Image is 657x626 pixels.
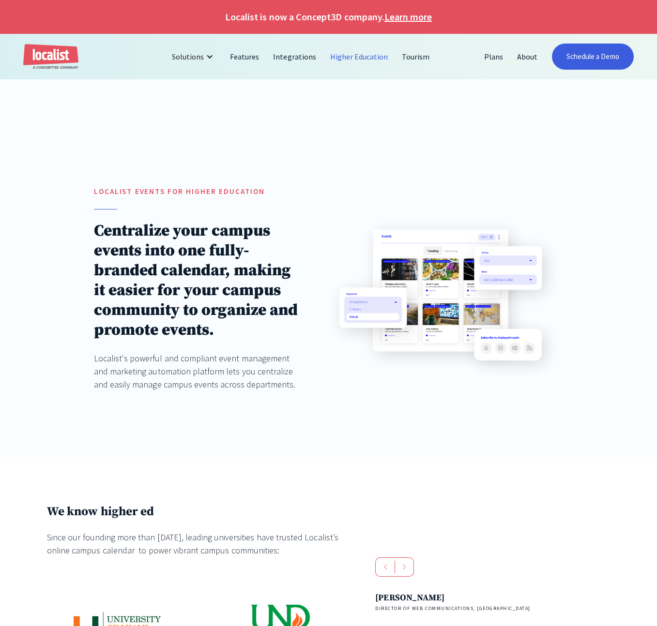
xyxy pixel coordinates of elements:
div: previous slide [375,557,395,577]
a: home [23,44,78,70]
div: next slide [395,557,414,577]
a: About [510,45,545,68]
h3: We know higher ed [47,504,352,519]
a: Features [223,45,266,68]
a: Integrations [266,45,323,68]
a: Learn more [384,10,432,24]
a: Tourism [395,45,437,68]
a: Schedule a Demo [552,44,634,70]
h5: localist Events for Higher education [94,186,305,197]
div: Since our founding more than [DATE], leading universities have trusted Localist’s online campus c... [47,531,352,557]
a: Plans [477,45,510,68]
div: Solutions [165,45,223,68]
h1: Centralize your campus events into one fully-branded calendar, making it easier for your campus c... [94,221,305,340]
div: Localist's powerful and compliant event management and marketing automation platform lets you cen... [94,352,305,391]
strong: [PERSON_NAME] [375,592,444,603]
div: Solutions [172,51,204,62]
a: Higher Education [323,45,396,68]
h4: Director of Web Communications, [GEOGRAPHIC_DATA] [375,605,610,612]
